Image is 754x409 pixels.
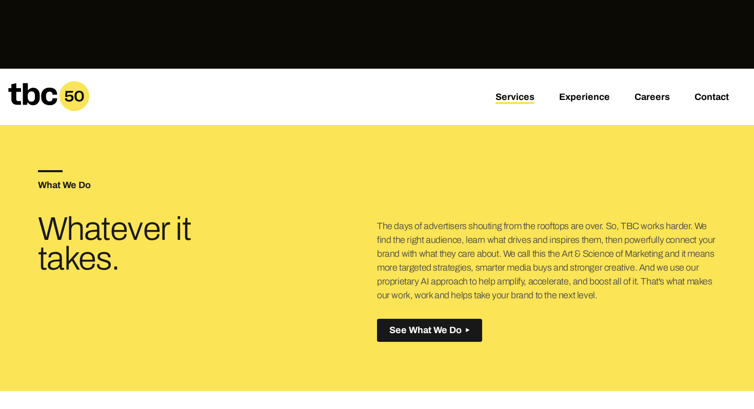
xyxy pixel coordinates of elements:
[389,325,462,336] span: See What We Do
[634,92,670,104] a: Careers
[377,319,482,342] button: See What We Do
[695,92,729,104] a: Contact
[38,180,378,190] h5: What We Do
[38,214,264,274] h3: Whatever it takes.
[495,92,534,104] a: Services
[377,219,717,302] p: The days of advertisers shouting from the rooftops are over. So, TBC works harder. We find the ri...
[8,104,89,115] a: Home
[559,92,610,104] a: Experience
